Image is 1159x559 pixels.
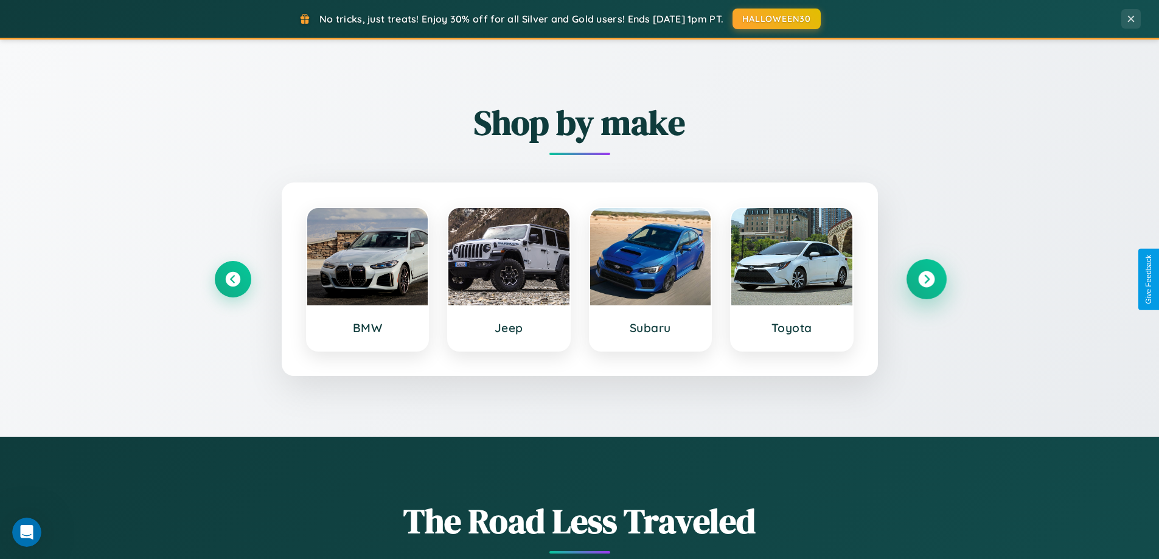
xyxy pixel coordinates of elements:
span: No tricks, just treats! Enjoy 30% off for all Silver and Gold users! Ends [DATE] 1pm PT. [319,13,723,25]
button: HALLOWEEN30 [733,9,821,29]
h3: Subaru [602,321,699,335]
h1: The Road Less Traveled [215,498,945,544]
h2: Shop by make [215,99,945,146]
h3: Jeep [461,321,557,335]
div: Give Feedback [1144,255,1153,304]
h3: BMW [319,321,416,335]
h3: Toyota [743,321,840,335]
iframe: Intercom live chat [12,518,41,547]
